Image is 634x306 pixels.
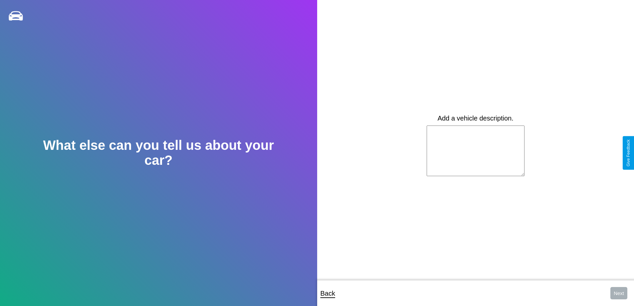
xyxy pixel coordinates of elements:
label: Add a vehicle description. [438,115,514,122]
div: Give Feedback [626,140,631,166]
button: Next [610,287,627,299]
p: Back [320,287,335,299]
h2: What else can you tell us about your car? [32,138,285,168]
